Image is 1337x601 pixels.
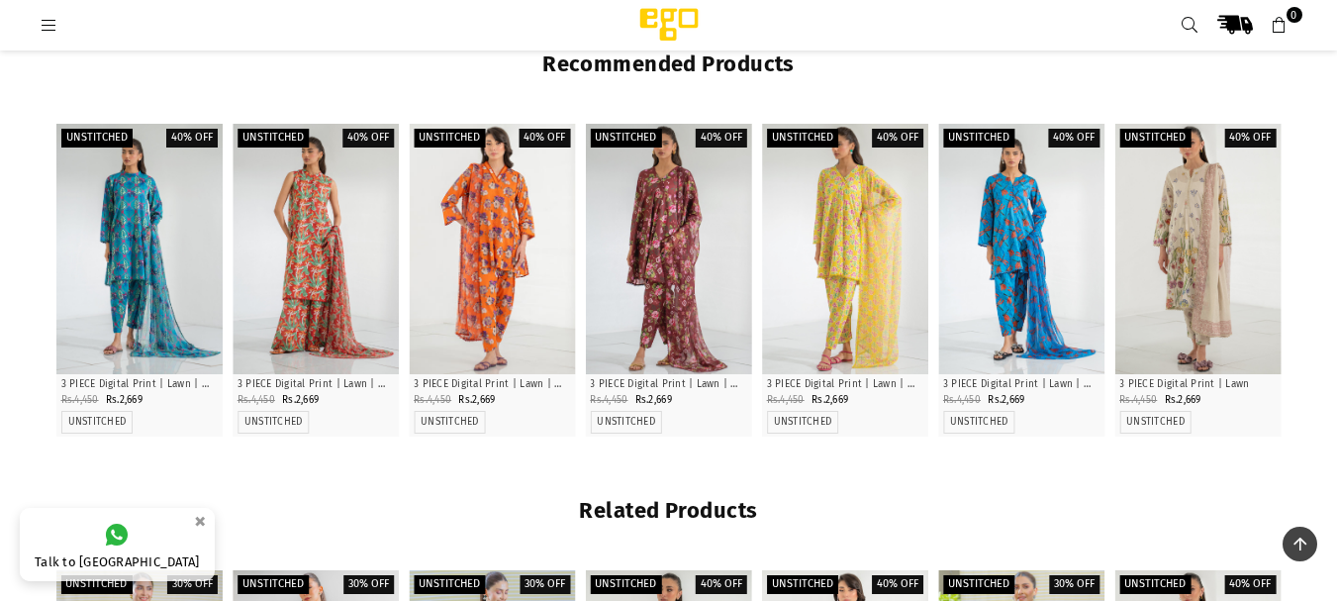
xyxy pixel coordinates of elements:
a: 0 [1262,7,1297,43]
span: Rs.2,669 [282,394,319,406]
span: Rs.4,450 [414,394,451,406]
span: Rs.2,669 [812,394,848,406]
h2: Related Products [55,497,1283,526]
p: 3 PIECE Digital Print | Lawn | Chiffon Dupatta [414,377,570,392]
span: Rs.4,450 [767,394,805,406]
span: Rs.4,450 [238,394,275,406]
label: Unstitched [61,129,133,148]
span: Rs.2,669 [635,394,672,406]
label: UNSTITCHED [950,416,1008,429]
p: 3 PIECE Digital Print | Lawn | Chiffon Dupatta [767,377,923,392]
a: Search [1173,7,1208,43]
label: UNSTITCHED [774,416,832,429]
span: Rs.2,669 [1165,394,1201,406]
label: Unstitched [414,575,485,594]
label: 40% off [872,575,923,594]
label: 40% off [696,129,747,148]
p: 3 PIECE Digital Print | Lawn | Chiffon Dupatta [943,377,1099,392]
a: Menu [32,17,67,32]
button: × [188,505,212,538]
label: 40% off [1224,129,1276,148]
label: UNSTITCHED [244,416,303,429]
a: Talk to [GEOGRAPHIC_DATA] [20,508,215,581]
label: 40% off [342,129,394,148]
label: Unstitched [1119,129,1191,148]
span: Rs.4,450 [943,394,981,406]
label: Unstitched [943,575,1014,594]
label: UNSTITCHED [68,416,127,429]
span: 0 [1287,7,1302,23]
label: Unstitched [60,575,132,594]
label: Unstitched [590,129,661,148]
label: 40% off [519,129,570,148]
label: 40% off [696,575,747,594]
span: Rs.4,450 [1119,394,1157,406]
p: 3 PIECE Digital Print | Lawn | Chiffon Dupatta [61,377,218,392]
label: Unstitched [590,575,661,594]
label: 30% off [520,575,570,594]
p: 3 PIECE Digital Print | Lawn | Chiffon Dupatta [238,377,394,392]
label: Unstitched [1119,575,1191,594]
p: 3 PIECE Digital Print | Lawn [1119,377,1276,392]
label: 40% off [872,129,923,148]
img: Ego [585,5,753,45]
label: Unstitched [943,129,1014,148]
label: UNSTITCHED [421,416,479,429]
span: Rs.4,450 [590,394,627,406]
label: 30% off [167,575,218,594]
span: Rs.2,669 [106,394,143,406]
label: Unstitched [767,575,838,594]
label: Unstitched [238,575,309,594]
label: 40% off [1048,129,1099,148]
label: Unstitched [767,129,838,148]
span: Rs.2,669 [988,394,1024,406]
h2: Recommended Products [55,50,1283,79]
label: 40% off [1224,575,1276,594]
label: Unstitched [238,129,309,148]
label: 40% off [166,129,218,148]
label: UNSTITCHED [597,416,655,429]
label: UNSTITCHED [1126,416,1185,429]
span: Rs.2,669 [458,394,495,406]
label: 30% off [343,575,394,594]
span: Rs.4,450 [61,394,99,406]
label: Unstitched [414,129,485,148]
label: 30% off [1049,575,1099,594]
p: 3 PIECE Digital Print | Lawn | Chiffon Dupatta [590,377,746,392]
